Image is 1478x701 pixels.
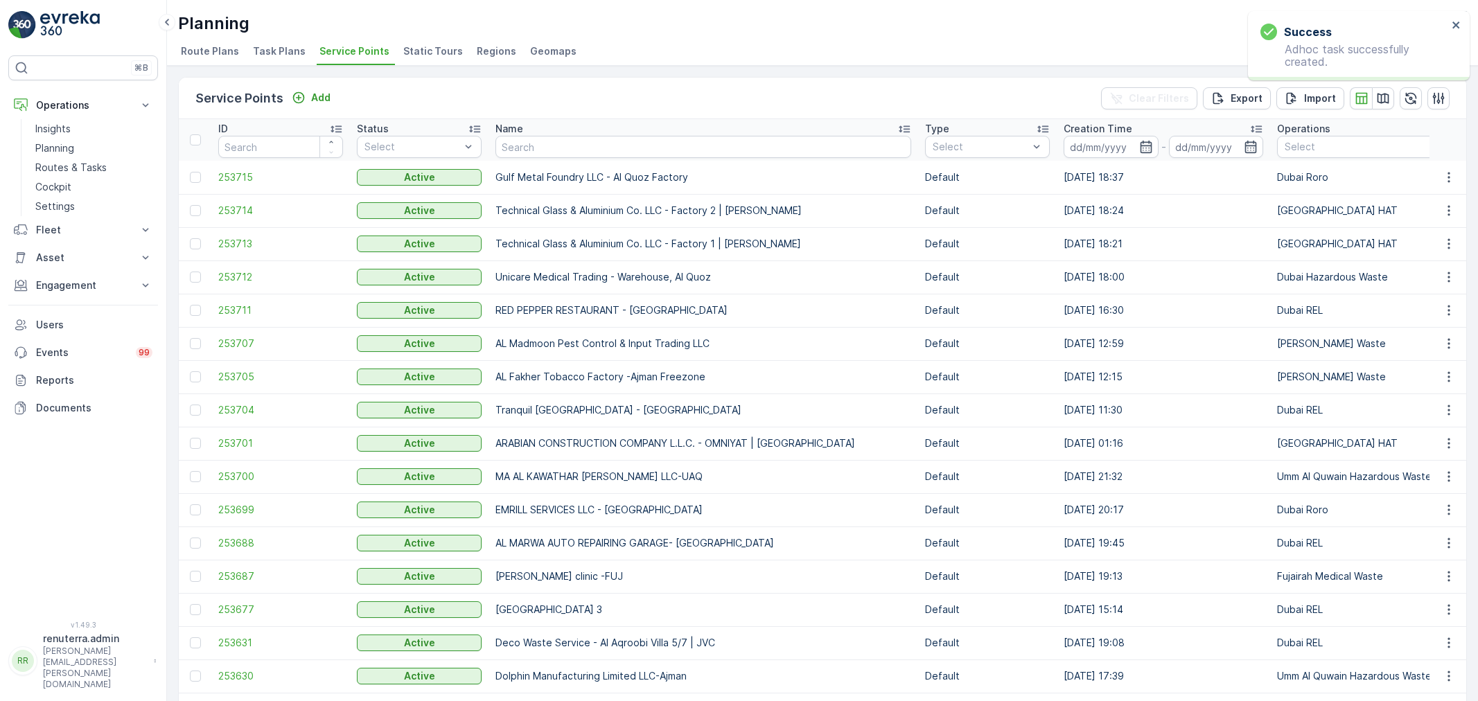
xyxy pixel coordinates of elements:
a: Events99 [8,339,158,366]
span: 253687 [218,569,343,583]
div: Toggle Row Selected [190,272,201,283]
p: Engagement [36,278,130,292]
td: Default [918,260,1057,294]
p: Active [404,470,435,483]
button: Active [357,568,482,585]
p: Active [404,636,435,650]
p: Add [311,91,331,105]
p: Active [404,270,435,284]
p: Active [404,503,435,517]
td: Default [918,659,1057,693]
a: 253713 [218,237,343,251]
img: logo [8,11,36,39]
td: [DATE] 20:17 [1057,493,1270,526]
div: Toggle Row Selected [190,172,201,183]
div: Toggle Row Selected [190,238,201,249]
td: Deco Waste Service - Al Aqroobi Villa 5/7 | JVC [489,626,918,659]
a: 253707 [218,337,343,350]
a: 253712 [218,270,343,284]
button: Operations [8,91,158,119]
div: Toggle Row Selected [190,405,201,416]
div: Toggle Row Selected [190,571,201,582]
a: 253714 [218,204,343,218]
td: [DATE] 15:14 [1057,593,1270,626]
span: Static Tours [403,44,463,58]
td: [DATE] 12:15 [1057,360,1270,393]
p: Planning [35,141,74,155]
p: ID [218,122,228,136]
span: 253705 [218,370,343,384]
td: Default [918,593,1057,626]
td: [DATE] 17:39 [1057,659,1270,693]
p: Type [925,122,949,136]
span: Task Plans [253,44,306,58]
button: Active [357,369,482,385]
button: Active [357,668,482,684]
button: Active [357,535,482,551]
input: Search [218,136,343,158]
button: Fleet [8,216,158,244]
p: Documents [36,401,152,415]
p: Name [495,122,523,136]
p: Operations [1277,122,1330,136]
p: Adhoc task successfully created. [1260,43,1448,68]
button: close [1452,19,1461,33]
td: [DATE] 19:08 [1057,626,1270,659]
div: Toggle Row Selected [190,371,201,382]
p: Active [404,337,435,350]
a: Users [8,311,158,339]
td: Default [918,460,1057,493]
td: AL Madmoon Pest Control & Input Trading LLC [489,327,918,360]
p: Insights [35,122,71,136]
button: Add [286,89,336,106]
span: Route Plans [181,44,239,58]
a: Documents [8,394,158,422]
a: 253631 [218,636,343,650]
a: Routes & Tasks [30,158,158,177]
td: Unicare Medical Trading - Warehouse, Al Quoz [489,260,918,294]
td: [DATE] 18:37 [1057,161,1270,194]
p: Events [36,346,127,360]
button: Asset [8,244,158,272]
td: [DATE] 19:13 [1057,560,1270,593]
td: [DATE] 19:45 [1057,526,1270,560]
td: Default [918,560,1057,593]
td: Technical Glass & Aluminium Co. LLC - Factory 1 | [PERSON_NAME] [489,227,918,260]
td: Default [918,360,1057,393]
button: Active [357,402,482,418]
span: v 1.49.3 [8,621,158,629]
span: 253701 [218,436,343,450]
button: Active [357,601,482,618]
p: Reports [36,373,152,387]
td: AL Fakher Tobacco Factory -Ajman Freezone [489,360,918,393]
div: Toggle Row Selected [190,438,201,449]
td: [DATE] 11:30 [1057,393,1270,427]
div: Toggle Row Selected [190,637,201,648]
button: Active [357,302,482,319]
p: Active [404,436,435,450]
p: Active [404,237,435,251]
td: RED PEPPER RESTAURANT - [GEOGRAPHIC_DATA] [489,294,918,327]
p: Active [404,603,435,616]
a: 253677 [218,603,343,616]
td: [DATE] 18:24 [1057,194,1270,227]
button: Active [357,202,482,219]
p: Select [933,140,1028,154]
p: renuterra.admin [43,632,147,646]
p: Cockpit [35,180,71,194]
div: Toggle Row Selected [190,604,201,615]
p: - [1161,139,1166,155]
td: Default [918,626,1057,659]
p: Planning [178,12,249,35]
button: Active [357,236,482,252]
span: 253688 [218,536,343,550]
a: Insights [30,119,158,139]
button: Export [1203,87,1271,109]
p: Asset [36,251,130,265]
p: Operations [36,98,130,112]
td: Gulf Metal Foundry LLC - Al Quoz Factory [489,161,918,194]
